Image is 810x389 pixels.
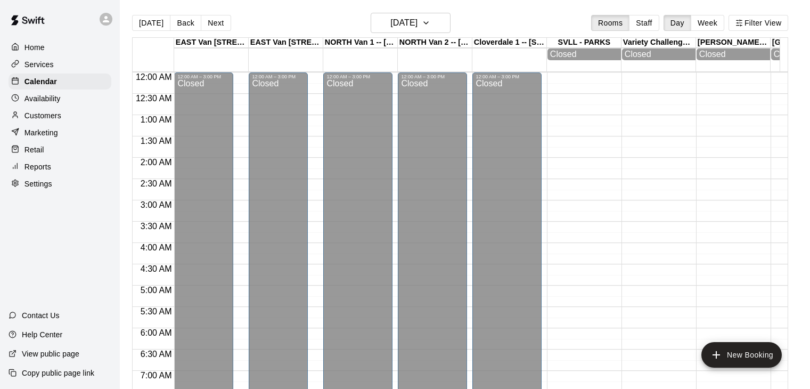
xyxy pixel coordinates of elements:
span: 7:00 AM [138,371,175,380]
div: 12:00 AM – 3:00 PM [326,74,389,79]
div: Closed [699,50,767,59]
button: [DATE] [132,15,170,31]
button: Next [201,15,231,31]
a: Retail [9,142,111,158]
p: Retail [24,144,44,155]
p: Contact Us [22,310,60,321]
span: 2:00 AM [138,158,175,167]
p: Availability [24,93,61,104]
a: Customers [9,108,111,124]
span: 1:30 AM [138,136,175,145]
div: Variety Challenger Diamond, [STREET_ADDRESS][PERSON_NAME] [621,38,696,48]
p: Customers [24,110,61,121]
button: Week [691,15,724,31]
div: 12:00 AM – 3:00 PM [177,74,230,79]
div: [PERSON_NAME] Park - [STREET_ADDRESS] [696,38,771,48]
span: 12:30 AM [133,94,175,103]
a: Availability [9,91,111,107]
a: Calendar [9,74,111,90]
span: 6:00 AM [138,328,175,337]
a: Marketing [9,125,111,141]
button: add [701,342,782,368]
span: 4:30 AM [138,264,175,273]
span: 5:00 AM [138,286,175,295]
p: Services [24,59,54,70]
span: 3:30 AM [138,222,175,231]
div: Closed [550,50,618,59]
p: Marketing [24,127,58,138]
a: Services [9,56,111,72]
span: 3:00 AM [138,200,175,209]
span: 12:00 AM [133,72,175,82]
div: EAST Van [STREET_ADDRESS] [174,38,249,48]
p: View public page [22,349,79,359]
p: Home [24,42,45,53]
div: Cloverdale 1 -- [STREET_ADDRESS] [472,38,547,48]
div: 12:00 AM – 3:00 PM [252,74,305,79]
div: Closed [625,50,693,59]
p: Settings [24,179,52,189]
span: 4:00 AM [138,243,175,252]
button: Rooms [591,15,629,31]
div: NORTH Van 2 -- [STREET_ADDRESS] [398,38,472,48]
span: 6:30 AM [138,350,175,359]
h6: [DATE] [390,15,418,30]
button: [DATE] [371,13,451,33]
button: Filter View [729,15,788,31]
div: 12:00 AM – 3:00 PM [476,74,538,79]
span: 5:30 AM [138,307,175,316]
p: Calendar [24,76,57,87]
span: 2:30 AM [138,179,175,188]
div: NORTH Van 1 -- [STREET_ADDRESS] [323,38,398,48]
p: Help Center [22,329,62,340]
div: EAST Van [STREET_ADDRESS] [249,38,323,48]
button: Day [664,15,691,31]
span: 1:00 AM [138,115,175,124]
div: SVLL - PARKS [547,38,621,48]
a: Home [9,39,111,55]
button: Back [170,15,201,31]
a: Reports [9,159,111,175]
a: Settings [9,176,111,192]
p: Reports [24,161,51,172]
div: 12:00 AM – 3:00 PM [401,74,464,79]
button: Staff [629,15,659,31]
p: Copy public page link [22,368,94,378]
